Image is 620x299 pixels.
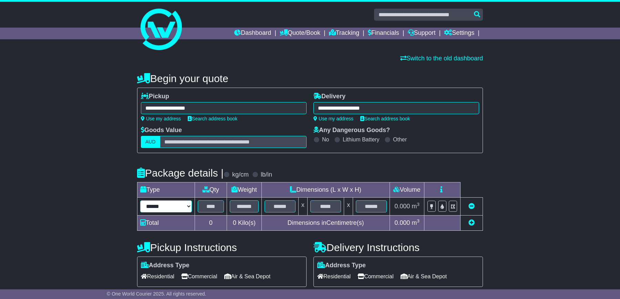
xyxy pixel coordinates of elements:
span: Commercial [358,271,393,282]
span: m [412,219,420,226]
td: Dimensions (L x W x H) [261,182,390,198]
label: lb/in [261,171,272,179]
label: Any Dangerous Goods? [313,127,390,134]
label: Goods Value [141,127,182,134]
td: Type [137,182,195,198]
span: 0.000 [394,203,410,210]
sup: 3 [417,202,420,207]
td: Dimensions in Centimetre(s) [261,216,390,231]
td: x [298,198,307,216]
span: Air & Sea Depot [224,271,271,282]
td: x [344,198,353,216]
a: Search address book [188,116,237,121]
a: Switch to the old dashboard [400,55,483,62]
label: Delivery [313,93,345,100]
a: Settings [444,28,474,39]
a: Tracking [329,28,359,39]
td: Qty [195,182,227,198]
a: Use my address [313,116,353,121]
sup: 3 [417,218,420,223]
td: 0 [195,216,227,231]
span: 0.000 [394,219,410,226]
h4: Pickup Instructions [137,242,307,253]
label: Pickup [141,93,169,100]
span: Residential [317,271,351,282]
label: AUD [141,136,160,148]
span: © One World Courier 2025. All rights reserved. [107,291,206,297]
h4: Package details | [137,167,224,179]
label: No [322,136,329,143]
span: m [412,203,420,210]
td: Kilo(s) [227,216,262,231]
label: kg/cm [232,171,249,179]
td: Volume [390,182,424,198]
a: Remove this item [468,203,475,210]
label: Lithium Battery [343,136,380,143]
h4: Begin your quote [137,73,483,84]
label: Other [393,136,407,143]
h4: Delivery Instructions [313,242,483,253]
a: Financials [368,28,399,39]
span: Residential [141,271,174,282]
td: Total [137,216,195,231]
a: Add new item [468,219,475,226]
a: Support [408,28,436,39]
a: Quote/Book [280,28,320,39]
span: Commercial [181,271,217,282]
label: Address Type [141,262,189,269]
a: Dashboard [234,28,271,39]
span: Air & Sea Depot [401,271,447,282]
a: Search address book [360,116,410,121]
a: Use my address [141,116,181,121]
span: 0 [233,219,236,226]
label: Address Type [317,262,366,269]
td: Weight [227,182,262,198]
